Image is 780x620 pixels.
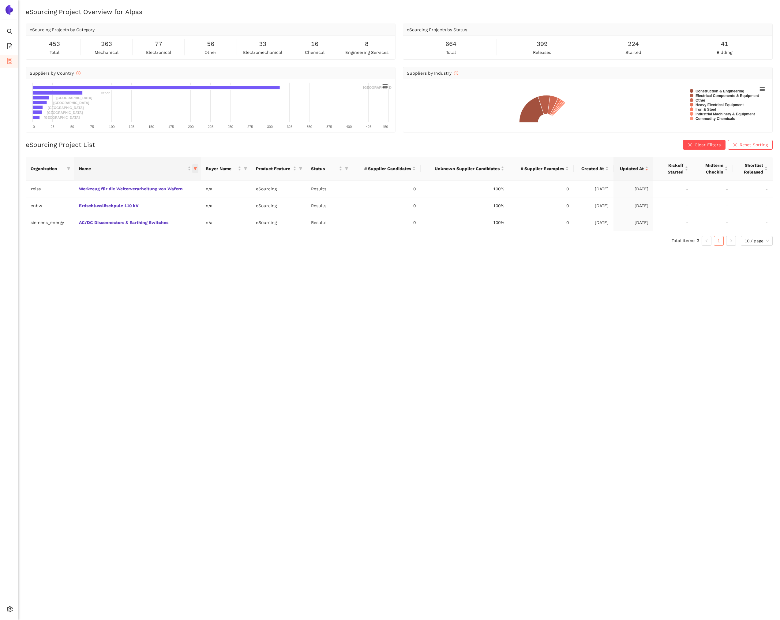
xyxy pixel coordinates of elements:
[721,39,728,49] span: 41
[256,165,292,172] span: Product Feature
[168,125,174,129] text: 175
[306,181,352,197] td: Results
[346,125,352,129] text: 400
[714,236,723,245] a: 1
[192,164,198,173] span: filter
[421,157,509,181] th: this column's title is Unknown Supplier Candidates,this column is sortable
[193,167,197,170] span: filter
[688,143,692,148] span: close
[70,125,74,129] text: 50
[352,214,420,231] td: 0
[352,157,420,181] th: this column's title is # Supplier Candidates,this column is sortable
[51,125,54,129] text: 25
[244,167,247,170] span: filter
[726,236,736,246] button: right
[53,101,89,105] text: [GEOGRAPHIC_DATA]
[267,125,272,129] text: 300
[306,197,352,214] td: Results
[426,165,500,172] span: Unknown Supplier Candidates
[7,56,13,68] span: container
[454,71,458,75] span: info-circle
[90,125,94,129] text: 75
[251,157,306,181] th: this column's title is Product Feature,this column is sortable
[421,197,509,214] td: 100%
[702,236,711,246] button: left
[56,96,92,100] text: [GEOGRAPHIC_DATA]
[357,165,411,172] span: # Supplier Candidates
[618,165,644,172] span: Updated At
[95,49,118,56] span: mechanical
[33,125,35,129] text: 0
[733,143,737,148] span: close
[579,165,604,172] span: Created At
[574,157,613,181] th: this column's title is Created At,this column is sortable
[287,125,292,129] text: 325
[352,197,420,214] td: 0
[148,125,154,129] text: 150
[702,236,711,246] li: Previous Page
[26,140,95,149] h2: eSourcing Project List
[625,49,641,56] span: started
[733,157,773,181] th: this column's title is Shortlist Released,this column is sortable
[31,165,64,172] span: Organization
[66,164,72,173] span: filter
[698,162,723,175] span: Midterm Checkin
[247,125,253,129] text: 275
[696,94,759,98] text: Electrical Components & Equipment
[307,125,312,129] text: 350
[714,236,724,246] li: 1
[421,181,509,197] td: 100%
[44,116,80,119] text: [GEOGRAPHIC_DATA]
[298,164,304,173] span: filter
[352,181,420,197] td: 0
[101,91,110,95] text: Other
[421,214,509,231] td: 100%
[696,89,744,93] text: Construction & Engineering
[305,49,324,56] span: chemical
[49,39,60,49] span: 453
[345,167,348,170] span: filter
[251,214,306,231] td: eSourcing
[311,165,338,172] span: Status
[50,49,59,56] span: total
[76,71,81,75] span: info-circle
[4,5,14,15] img: Logo
[693,181,733,197] td: -
[188,125,193,129] text: 200
[109,125,114,129] text: 100
[30,27,95,32] span: eSourcing Projects by Category
[366,125,371,129] text: 425
[26,197,74,214] td: enbw
[204,49,216,56] span: other
[729,239,733,243] span: right
[658,162,684,175] span: Kickoff Started
[733,197,773,214] td: -
[146,49,171,56] span: electronical
[696,112,755,116] text: Industrial Machinery & Equipment
[653,197,693,214] td: -
[574,214,613,231] td: [DATE]
[47,111,83,114] text: [GEOGRAPHIC_DATA]
[509,214,574,231] td: 0
[299,167,302,170] span: filter
[693,214,733,231] td: -
[717,49,732,56] span: bidding
[201,197,251,214] td: n/a
[613,214,653,231] td: [DATE]
[446,49,456,56] span: total
[259,39,266,49] span: 33
[705,239,708,243] span: left
[653,214,693,231] td: -
[509,197,574,214] td: 0
[30,71,81,76] span: Suppliers by Country
[201,214,251,231] td: n/a
[733,181,773,197] td: -
[728,140,773,150] button: closeReset Sorting
[251,181,306,197] td: eSourcing
[672,236,699,246] li: Total items: 3
[206,165,237,172] span: Buyer Name
[744,236,769,245] span: 10 / page
[741,236,773,246] div: Page Size
[207,39,214,49] span: 56
[696,103,744,107] text: Heavy Electrical Equipment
